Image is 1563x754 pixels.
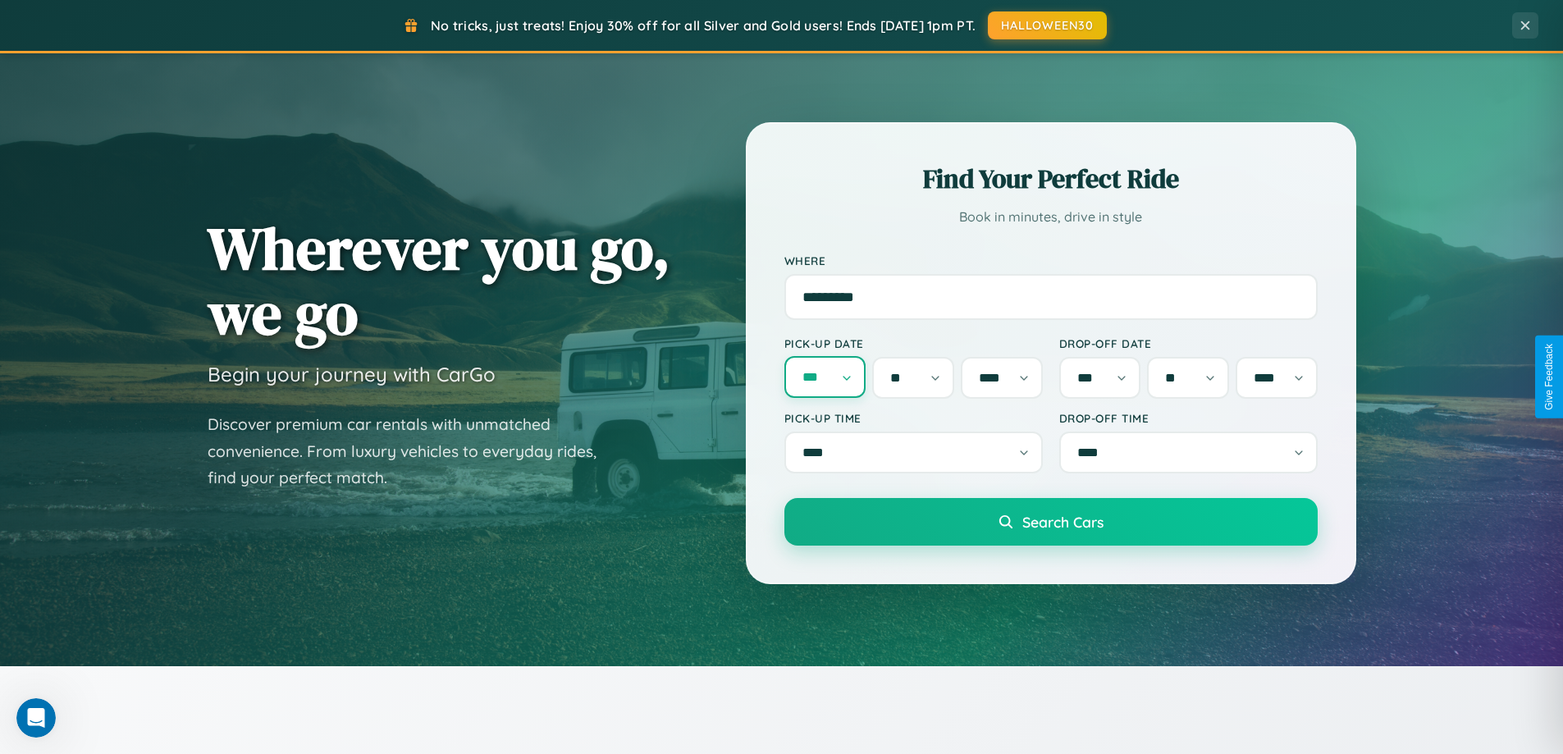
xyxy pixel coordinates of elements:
[1059,336,1318,350] label: Drop-off Date
[784,336,1043,350] label: Pick-up Date
[208,216,670,345] h1: Wherever you go, we go
[1543,344,1555,410] div: Give Feedback
[784,254,1318,267] label: Where
[784,498,1318,546] button: Search Cars
[16,698,56,738] iframe: Intercom live chat
[784,205,1318,229] p: Book in minutes, drive in style
[784,411,1043,425] label: Pick-up Time
[208,362,496,386] h3: Begin your journey with CarGo
[431,17,976,34] span: No tricks, just treats! Enjoy 30% off for all Silver and Gold users! Ends [DATE] 1pm PT.
[784,161,1318,197] h2: Find Your Perfect Ride
[1059,411,1318,425] label: Drop-off Time
[988,11,1107,39] button: HALLOWEEN30
[1022,513,1104,531] span: Search Cars
[208,411,618,491] p: Discover premium car rentals with unmatched convenience. From luxury vehicles to everyday rides, ...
